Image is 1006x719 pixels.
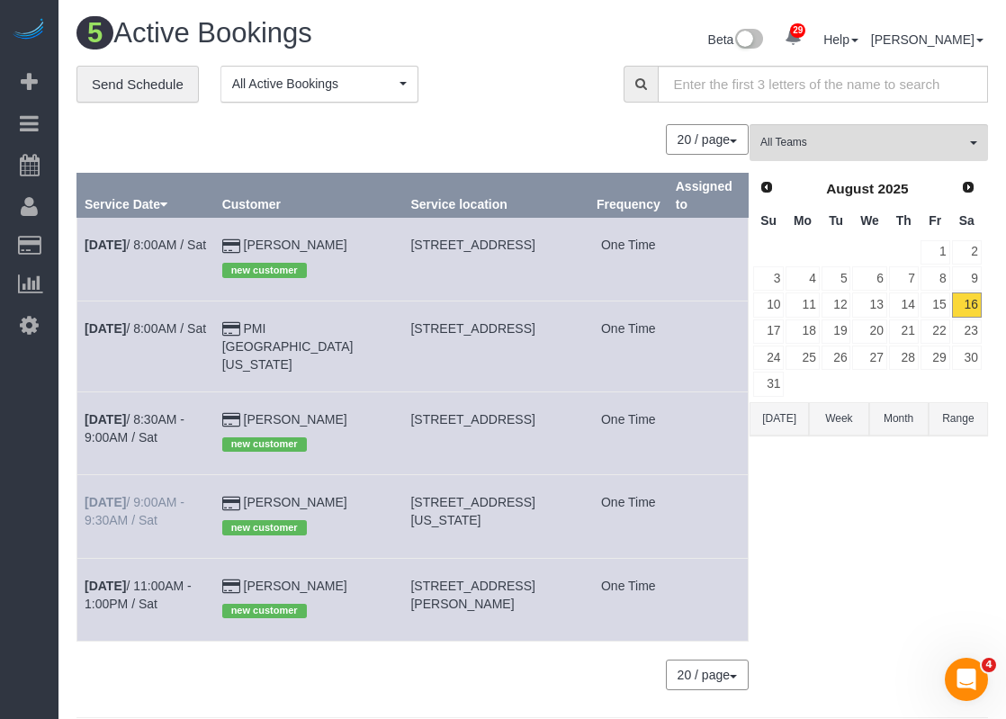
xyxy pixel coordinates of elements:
[214,391,403,474] td: Customer
[77,558,215,641] td: Schedule date
[952,240,982,265] a: 2
[956,175,981,201] a: Next
[852,319,886,344] a: 20
[952,346,982,370] a: 30
[753,346,784,370] a: 24
[222,604,307,618] span: new customer
[410,412,534,427] span: [STREET_ADDRESS]
[750,124,988,161] button: All Teams
[222,580,240,593] i: Credit Card Payment
[588,301,668,391] td: Frequency
[220,66,418,103] button: All Active Bookings
[852,266,886,291] a: 6
[85,579,126,593] b: [DATE]
[666,660,749,690] button: 20 / page
[952,292,982,317] a: 16
[921,292,950,317] a: 15
[929,402,988,436] button: Range
[952,266,982,291] a: 9
[750,402,809,436] button: [DATE]
[753,292,784,317] a: 10
[403,391,588,474] td: Service location
[403,475,588,558] td: Service location
[961,180,975,194] span: Next
[666,124,749,155] button: 20 / page
[753,319,784,344] a: 17
[959,213,975,228] span: Saturday
[667,124,749,155] nav: Pagination navigation
[786,319,819,344] a: 18
[588,174,668,218] th: Frequency
[668,391,748,474] td: Assigned to
[786,346,819,370] a: 25
[945,658,988,701] iframe: Intercom live chat
[809,402,868,436] button: Week
[85,579,192,611] a: [DATE]/ 11:00AM - 1:00PM / Sat
[76,16,113,49] span: 5
[410,238,534,252] span: [STREET_ADDRESS]
[667,660,749,690] nav: Pagination navigation
[77,391,215,474] td: Schedule date
[790,23,805,38] span: 29
[11,18,47,43] a: Automaid Logo
[889,319,919,344] a: 21
[410,321,534,336] span: [STREET_ADDRESS]
[852,292,886,317] a: 13
[929,213,941,228] span: Friday
[871,32,984,47] a: [PERSON_NAME]
[76,66,199,103] a: Send Schedule
[403,174,588,218] th: Service location
[826,181,874,196] span: August
[668,475,748,558] td: Assigned to
[77,475,215,558] td: Schedule date
[214,174,403,218] th: Customer
[668,301,748,391] td: Assigned to
[244,412,347,427] a: [PERSON_NAME]
[77,301,215,391] td: Schedule date
[852,346,886,370] a: 27
[829,213,843,228] span: Tuesday
[921,240,950,265] a: 1
[822,292,851,317] a: 12
[760,135,966,150] span: All Teams
[222,414,240,427] i: Credit Card Payment
[753,372,784,396] a: 31
[77,174,215,218] th: Service Date
[244,495,347,509] a: [PERSON_NAME]
[896,213,912,228] span: Thursday
[921,346,950,370] a: 29
[410,579,534,611] span: [STREET_ADDRESS][PERSON_NAME]
[753,266,784,291] a: 3
[889,266,919,291] a: 7
[759,180,774,194] span: Prev
[754,175,779,201] a: Prev
[244,579,347,593] a: [PERSON_NAME]
[658,66,988,103] input: Enter the first 3 letters of the name to search
[85,238,206,252] a: [DATE]/ 8:00AM / Sat
[668,558,748,641] td: Assigned to
[403,301,588,391] td: Service location
[588,558,668,641] td: Frequency
[869,402,929,436] button: Month
[410,495,534,527] span: [STREET_ADDRESS][US_STATE]
[222,240,240,253] i: Credit Card Payment
[822,346,851,370] a: 26
[921,319,950,344] a: 22
[85,495,126,509] b: [DATE]
[222,437,307,452] span: new customer
[794,213,812,228] span: Monday
[733,29,763,52] img: New interface
[77,218,215,301] td: Schedule date
[776,18,811,58] a: 29
[952,319,982,344] a: 23
[708,32,764,47] a: Beta
[214,558,403,641] td: Customer
[403,218,588,301] td: Service location
[786,292,819,317] a: 11
[85,238,126,252] b: [DATE]
[85,495,184,527] a: [DATE]/ 9:00AM - 9:30AM / Sat
[860,213,879,228] span: Wednesday
[668,174,748,218] th: Assigned to
[822,319,851,344] a: 19
[588,475,668,558] td: Frequency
